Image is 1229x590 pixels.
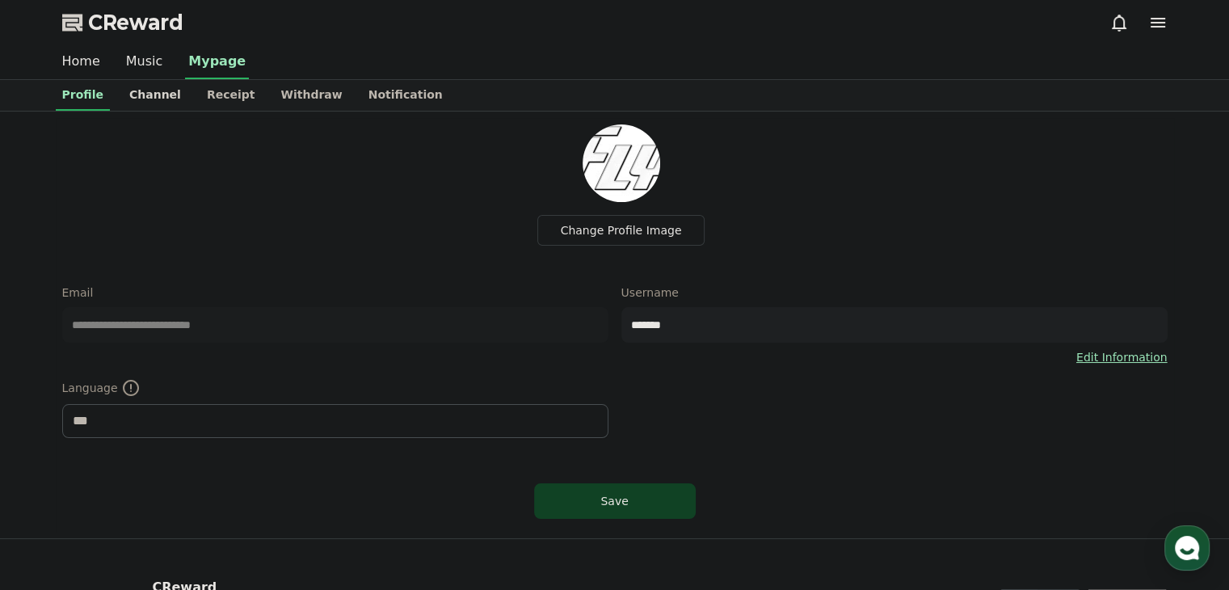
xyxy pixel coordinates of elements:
a: Withdraw [267,80,355,111]
p: Username [621,284,1168,301]
a: Receipt [194,80,268,111]
span: Messages [134,481,182,494]
a: Channel [116,80,194,111]
span: Settings [239,480,279,493]
img: profile_image [583,124,660,202]
p: Email [62,284,608,301]
a: Edit Information [1076,349,1168,365]
a: CReward [62,10,183,36]
a: Notification [356,80,456,111]
div: Save [566,493,663,509]
a: Music [113,45,176,79]
a: Settings [208,456,310,496]
span: Home [41,480,69,493]
a: Messages [107,456,208,496]
a: Mypage [185,45,249,79]
p: Language [62,378,608,398]
a: Home [5,456,107,496]
button: Save [534,483,696,519]
span: CReward [88,10,183,36]
a: Profile [56,80,110,111]
a: Home [49,45,113,79]
label: Change Profile Image [537,215,705,246]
